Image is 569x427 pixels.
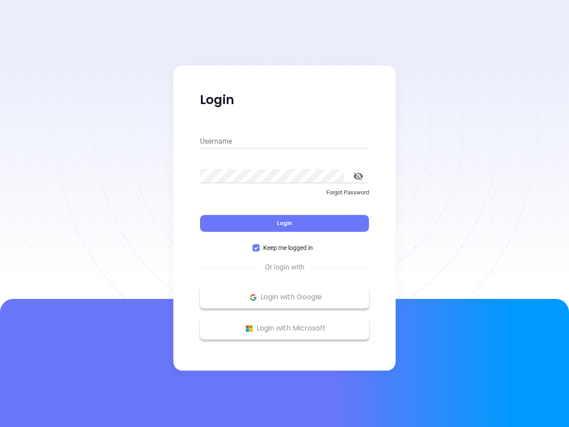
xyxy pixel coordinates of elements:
p: Login with Microsoft [204,322,365,335]
a: Forgot Password [200,188,369,204]
img: Microsoft Logo [244,323,255,334]
button: toggle password visibility [348,165,369,187]
button: Google Logo Login with Google [200,286,369,308]
p: Forgot Password [200,188,369,197]
button: Login [200,215,369,232]
p: Login [200,92,369,108]
span: Login [277,219,292,227]
p: Login with Google [204,290,365,304]
span: Keep me logged in [260,243,317,253]
img: Google Logo [248,292,259,303]
button: Microsoft Logo Login with Microsoft [200,317,369,339]
span: Or login with [260,262,309,273]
